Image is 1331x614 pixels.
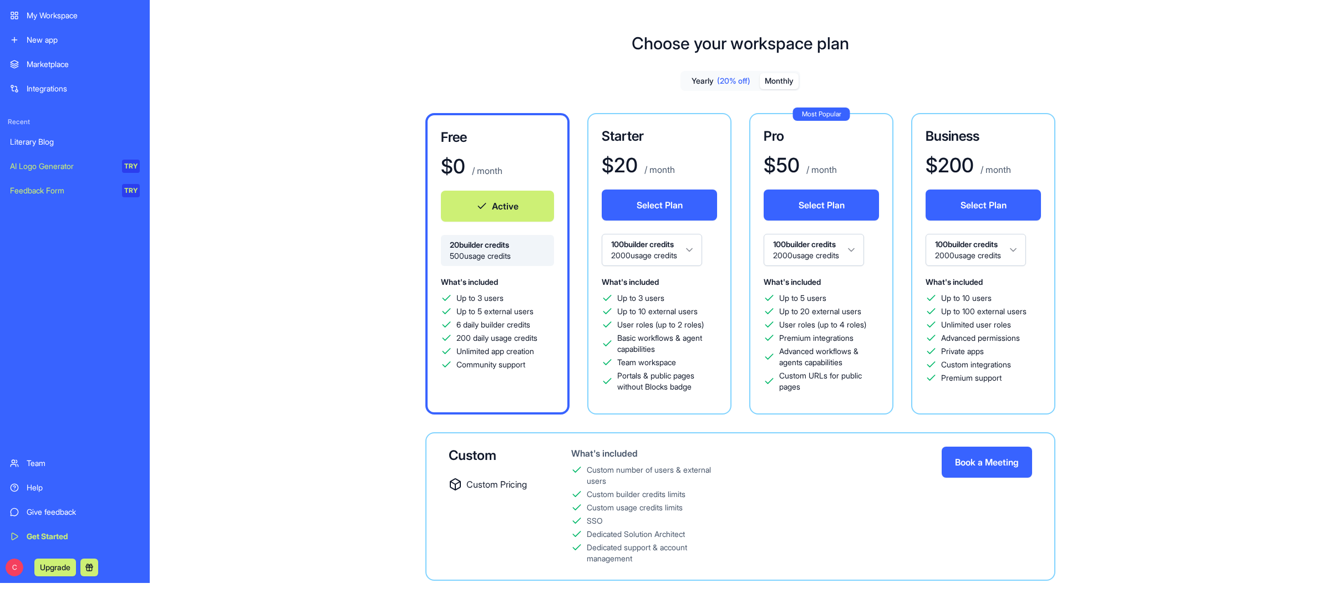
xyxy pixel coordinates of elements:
span: Portals & public pages without Blocks badge [617,370,717,392]
button: Select Plan [602,190,717,221]
span: What's included [602,277,659,286]
h1: Choose your workspace plan [632,33,849,53]
div: Integrations [27,83,140,94]
div: Literary Blog [10,136,140,147]
span: Community support [456,359,525,370]
span: Team workspace [617,357,676,368]
h1: $ 200 [926,154,974,176]
span: Advanced permissions [941,332,1020,344]
div: New app [27,34,140,45]
span: Premium support [941,372,1002,383]
span: Recent [3,117,146,126]
span: Custom Pricing [466,478,527,491]
span: Up to 10 users [941,293,992,304]
span: Unlimited user roles [941,319,1011,330]
a: Get Started [3,525,146,548]
span: 20 builder credits [450,239,545,250]
div: Help [27,482,140,493]
div: My Workspace [27,10,140,21]
span: User roles (up to 4 roles) [779,319,866,330]
a: My Workspace [3,4,146,27]
span: Private apps [941,346,984,357]
span: Up to 3 users [617,293,664,304]
button: Select Plan [764,190,879,221]
div: What's included [571,447,726,460]
p: / month [642,163,675,176]
span: Up to 20 external users [779,306,861,317]
span: What's included [441,277,498,286]
div: SSO [587,515,603,526]
h3: Starter [602,127,717,145]
button: Yearly [682,73,760,89]
span: What's included [926,277,983,286]
div: Custom [449,447,536,464]
p: / month [978,163,1011,176]
span: What's included [764,277,821,286]
p: / month [804,163,837,176]
span: 200 daily usage credits [456,332,537,344]
span: C [6,559,23,576]
a: AI Logo GeneratorTRY [3,155,146,177]
button: Upgrade [34,559,76,576]
div: Dedicated support & account management [587,542,726,564]
div: AI Logo Generator [10,161,114,172]
a: Literary Blog [3,131,146,153]
span: Up to 3 users [456,293,504,304]
button: Book a Meeting [942,447,1032,478]
button: Select Plan [926,190,1041,221]
span: Custom integrations [941,359,1011,370]
a: New app [3,29,146,51]
div: TRY [122,160,140,173]
span: Unlimited app creation [456,346,534,357]
h3: Business [926,127,1041,145]
span: Premium integrations [779,332,854,344]
span: Basic workflows & agent capabilities [617,332,717,355]
span: (20% off) [717,75,750,86]
span: Advanced workflows & agents capabilities [779,346,879,368]
button: Active [441,191,554,222]
span: 500 usage credits [450,250,545,262]
div: Custom number of users & external users [587,464,726,487]
div: TRY [122,184,140,197]
span: User roles (up to 2 roles) [617,319,704,330]
div: Dedicated Solution Architect [587,529,685,540]
h1: $ 20 [602,154,638,176]
h1: $ 0 [441,155,465,177]
span: Up to 10 external users [617,306,698,317]
p: / month [470,164,502,177]
a: Marketplace [3,53,146,75]
div: Most Popular [793,108,850,121]
div: Marketplace [27,59,140,70]
a: Team [3,452,146,474]
span: Up to 5 users [779,293,826,304]
div: Team [27,458,140,469]
h3: Free [441,129,554,146]
div: Feedback Form [10,185,114,196]
span: Up to 100 external users [941,306,1027,317]
h1: $ 50 [764,154,800,176]
span: 6 daily builder credits [456,319,530,330]
div: Custom usage credits limits [587,502,683,513]
a: Give feedback [3,501,146,523]
a: Upgrade [34,561,76,572]
div: Get Started [27,531,140,542]
h3: Pro [764,127,879,145]
span: Up to 5 external users [456,306,534,317]
div: Custom builder credits limits [587,489,685,500]
button: Monthly [760,73,799,89]
span: Custom URLs for public pages [779,370,879,392]
a: Feedback FormTRY [3,180,146,202]
a: Integrations [3,78,146,100]
a: Help [3,477,146,499]
div: Give feedback [27,506,140,518]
